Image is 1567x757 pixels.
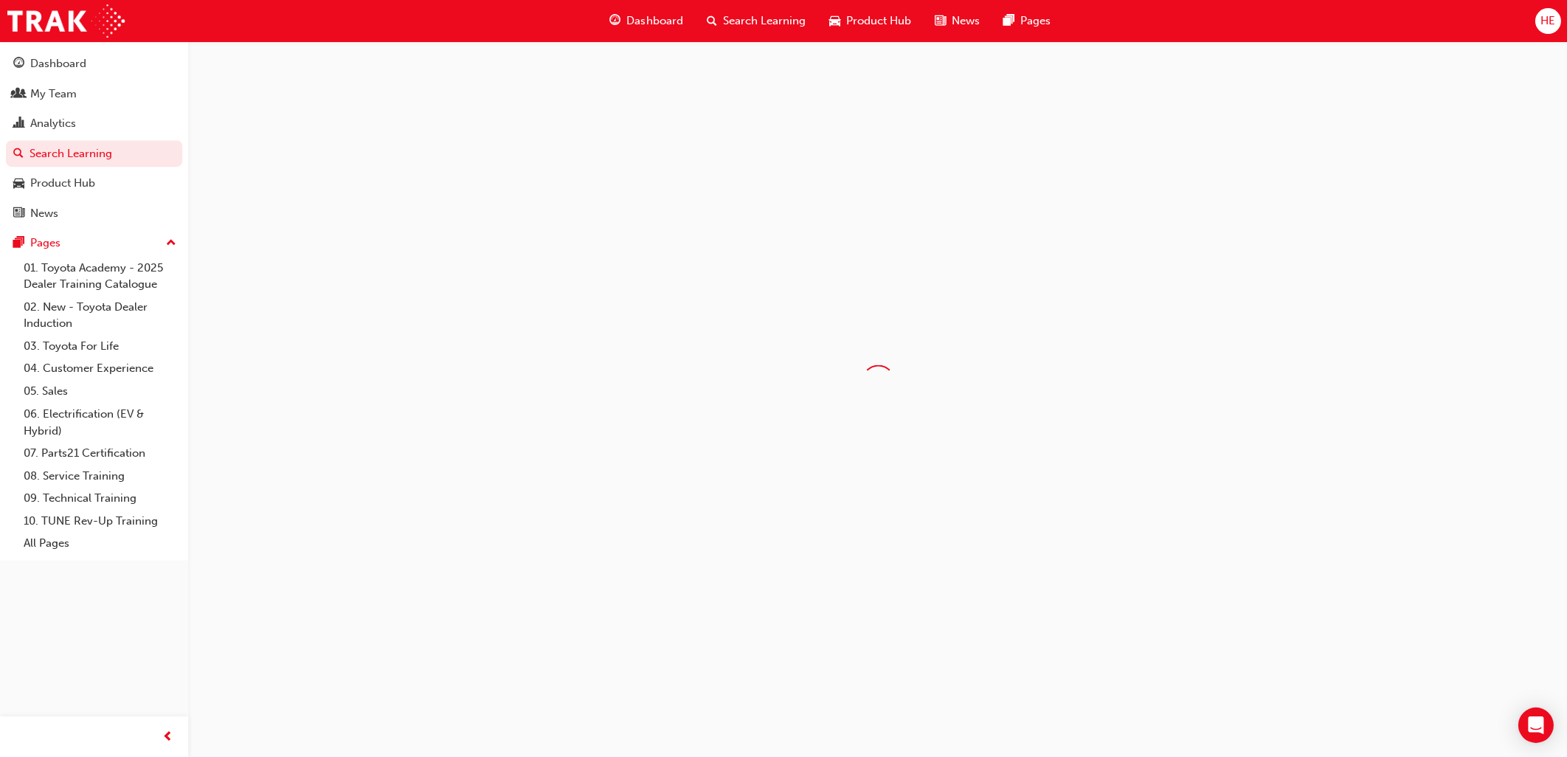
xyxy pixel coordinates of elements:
[6,47,182,229] button: DashboardMy TeamAnalyticsSearch LearningProduct HubNews
[626,13,682,30] span: Dashboard
[30,115,76,132] div: Analytics
[18,257,182,296] a: 01. Toyota Academy - 2025 Dealer Training Catalogue
[30,175,95,192] div: Product Hub
[922,6,991,36] a: news-iconNews
[13,58,24,71] span: guage-icon
[7,4,125,38] img: Trak
[18,441,182,464] a: 07. Parts21 Certification
[18,464,182,487] a: 08. Service Training
[817,6,922,36] a: car-iconProduct Hub
[6,80,182,108] a: My Team
[706,12,716,30] span: search-icon
[18,531,182,554] a: All Pages
[6,229,182,257] button: Pages
[30,235,60,252] div: Pages
[13,237,24,250] span: pages-icon
[6,110,182,137] a: Analytics
[13,207,24,221] span: news-icon
[6,170,182,197] a: Product Hub
[1517,707,1552,742] div: Open Intercom Messenger
[18,357,182,380] a: 04. Customer Experience
[18,509,182,532] a: 10. TUNE Rev-Up Training
[1534,8,1560,34] button: HE
[6,140,182,167] a: Search Learning
[18,486,182,509] a: 09. Technical Training
[951,13,979,30] span: News
[722,13,805,30] span: Search Learning
[18,296,182,335] a: 02. New - Toyota Dealer Induction
[1020,13,1050,30] span: Pages
[18,335,182,358] a: 03. Toyota For Life
[13,177,24,190] span: car-icon
[13,148,24,161] span: search-icon
[694,6,817,36] a: search-iconSearch Learning
[13,117,24,131] span: chart-icon
[6,200,182,227] a: News
[30,55,86,72] div: Dashboard
[30,86,77,103] div: My Team
[30,205,58,222] div: News
[18,380,182,403] a: 05. Sales
[162,727,173,746] span: prev-icon
[934,12,945,30] span: news-icon
[845,13,910,30] span: Product Hub
[829,12,840,30] span: car-icon
[609,12,620,30] span: guage-icon
[1003,12,1014,30] span: pages-icon
[166,234,176,253] span: up-icon
[991,6,1062,36] a: pages-iconPages
[18,402,182,441] a: 06. Electrification (EV & Hybrid)
[598,6,694,36] a: guage-iconDashboard
[6,50,182,77] a: Dashboard
[13,88,24,101] span: people-icon
[1539,13,1554,30] span: HE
